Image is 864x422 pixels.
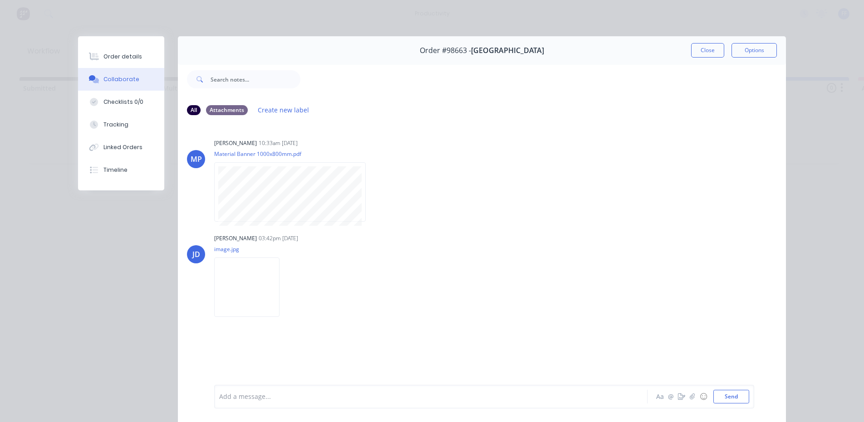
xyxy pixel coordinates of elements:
[187,105,201,115] div: All
[713,390,749,403] button: Send
[471,46,544,55] span: [GEOGRAPHIC_DATA]
[78,159,164,181] button: Timeline
[665,391,676,402] button: @
[103,121,128,129] div: Tracking
[214,245,289,253] p: image.jpg
[698,391,709,402] button: ☺
[654,391,665,402] button: Aa
[731,43,777,58] button: Options
[78,113,164,136] button: Tracking
[211,70,300,88] input: Search notes...
[103,75,139,83] div: Collaborate
[191,154,202,165] div: MP
[78,45,164,68] button: Order details
[103,143,142,151] div: Linked Orders
[103,53,142,61] div: Order details
[691,43,724,58] button: Close
[78,68,164,91] button: Collaborate
[78,136,164,159] button: Linked Orders
[214,234,257,243] div: [PERSON_NAME]
[206,105,248,115] div: Attachments
[103,166,128,174] div: Timeline
[253,104,314,116] button: Create new label
[78,91,164,113] button: Checklists 0/0
[214,139,257,147] div: [PERSON_NAME]
[192,249,200,260] div: JD
[259,234,298,243] div: 03:42pm [DATE]
[259,139,298,147] div: 10:33am [DATE]
[214,150,375,158] p: Material Banner 1000x800mm.pdf
[103,98,143,106] div: Checklists 0/0
[420,46,471,55] span: Order #98663 -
